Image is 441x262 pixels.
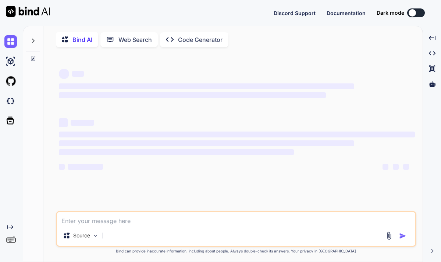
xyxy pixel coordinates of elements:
span: ‌ [59,118,68,127]
span: ‌ [59,140,354,146]
span: ‌ [59,83,354,89]
span: ‌ [393,164,399,170]
span: Dark mode [377,9,404,17]
span: ‌ [71,120,94,126]
img: ai-studio [4,55,17,68]
p: Bind can provide inaccurate information, including about people. Always double-check its answers.... [56,248,416,254]
span: ‌ [59,164,65,170]
img: Bind AI [6,6,50,17]
span: Documentation [327,10,366,16]
img: attachment [385,232,393,240]
button: Documentation [327,9,366,17]
span: ‌ [403,164,409,170]
span: ‌ [59,69,69,79]
span: ‌ [59,132,415,137]
span: Discord Support [274,10,316,16]
span: ‌ [68,164,103,170]
span: ‌ [59,149,294,155]
span: ‌ [383,164,388,170]
p: Source [73,232,90,239]
img: githubLight [4,75,17,87]
p: Bind AI [72,35,92,44]
img: darkCloudIdeIcon [4,95,17,107]
span: ‌ [72,71,84,77]
p: Code Generator [178,35,223,44]
button: Discord Support [274,9,316,17]
img: chat [4,35,17,48]
img: icon [399,232,406,240]
p: Web Search [118,35,152,44]
span: ‌ [59,92,326,98]
img: Pick Models [92,233,99,239]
